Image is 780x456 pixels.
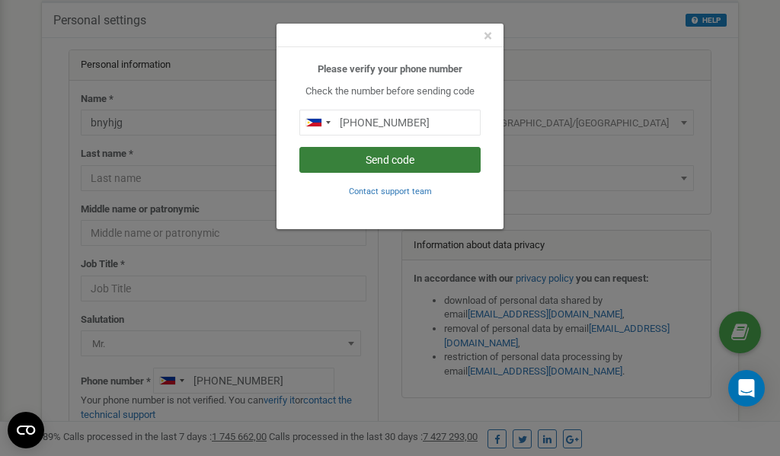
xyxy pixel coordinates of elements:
button: Close [484,28,492,44]
div: Open Intercom Messenger [728,370,765,407]
span: × [484,27,492,45]
a: Contact support team [349,185,432,196]
button: Open CMP widget [8,412,44,448]
small: Contact support team [349,187,432,196]
button: Send code [299,147,481,173]
p: Check the number before sending code [299,85,481,99]
input: 0905 123 4567 [299,110,481,136]
div: Telephone country code [300,110,335,135]
b: Please verify your phone number [318,63,462,75]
